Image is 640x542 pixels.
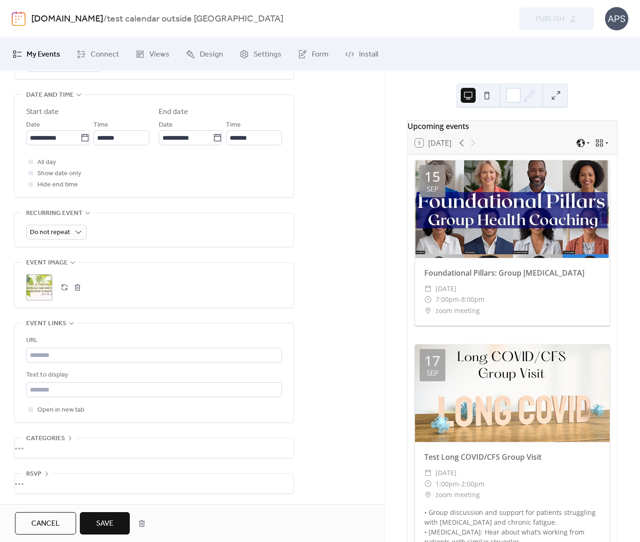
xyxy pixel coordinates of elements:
[15,512,76,535] button: Cancel
[436,467,457,478] span: [DATE]
[459,478,461,490] span: -
[427,370,438,377] div: Sep
[338,42,385,67] a: Install
[436,294,459,305] span: 7:00pm
[415,451,610,463] div: Test Long COVID/CFS Group Visit
[312,49,329,60] span: Form
[26,318,66,329] span: Event links
[461,478,485,490] span: 2:00pm
[424,354,440,368] div: 17
[605,7,628,30] div: APS
[149,49,169,60] span: Views
[159,107,188,118] div: End date
[31,10,103,28] a: [DOMAIN_NAME]
[424,294,432,305] div: ​
[107,10,283,28] b: test calendar outside [GEOGRAPHIC_DATA]
[26,257,68,269] span: Event image
[200,49,223,60] span: Design
[427,185,438,193] div: Sep
[424,170,440,184] div: 15
[26,370,280,381] div: Text to display
[26,107,59,118] div: Start date
[26,90,74,101] span: Date and time
[408,121,617,132] div: Upcoming events
[291,42,336,67] a: Form
[436,283,457,294] span: [DATE]
[424,489,432,500] div: ​
[461,294,485,305] span: 8:00pm
[14,474,294,493] div: •••
[226,120,241,131] span: Time
[91,49,119,60] span: Connect
[26,335,280,346] div: URL
[424,467,432,478] div: ​
[93,120,108,131] span: Time
[232,42,288,67] a: Settings
[415,267,610,278] div: Foundational Pillars: Group [MEDICAL_DATA]
[436,305,480,316] span: zoom meeting
[424,283,432,294] div: ​
[128,42,176,67] a: Views
[26,120,40,131] span: Date
[253,49,281,60] span: Settings
[37,405,84,416] span: Open in new tab
[37,179,78,191] span: Hide end time
[436,489,480,500] span: zoom meeting
[424,478,432,490] div: ​
[424,305,432,316] div: ​
[30,226,70,239] span: Do not repeat
[179,42,230,67] a: Design
[27,49,60,60] span: My Events
[80,512,130,535] button: Save
[31,518,60,529] span: Cancel
[26,469,42,480] span: RSVP
[359,49,378,60] span: Install
[37,168,81,179] span: Show date only
[96,518,113,529] span: Save
[37,157,56,168] span: All day
[26,208,83,219] span: Recurring event
[70,42,126,67] a: Connect
[12,11,26,26] img: logo
[103,10,107,28] b: /
[26,274,52,300] div: ;
[6,42,67,67] a: My Events
[26,433,65,444] span: Categories
[14,438,294,458] div: •••
[436,478,459,490] span: 1:00pm
[159,120,173,131] span: Date
[459,294,461,305] span: -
